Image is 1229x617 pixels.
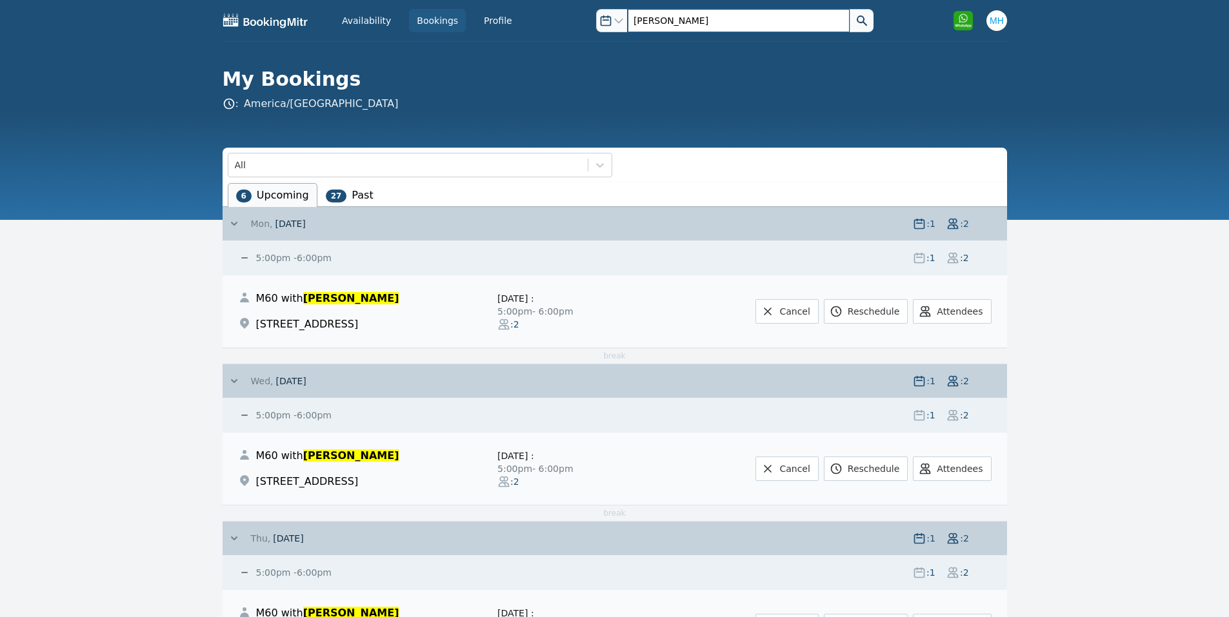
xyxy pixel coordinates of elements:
[223,68,997,91] h1: My Bookings
[510,318,521,331] span: : 2
[244,97,399,110] a: America/[GEOGRAPHIC_DATA]
[256,449,303,462] span: M60 with
[223,96,399,112] span: :
[254,410,332,420] small: - 6:00pm
[317,183,382,207] li: Past
[228,375,1007,387] button: Wed, [DATE] :1:2
[254,253,332,263] small: - 6:00pm
[223,505,1007,521] div: break
[228,532,1007,545] button: Thu, [DATE] :1:2
[824,299,908,324] a: Reschedule
[497,305,623,318] div: 5:00pm - 6:00pm
[755,299,818,324] a: Cancel
[303,292,399,304] span: [PERSON_NAME]
[235,159,246,171] div: All
[959,251,970,264] span: : 2
[926,566,936,579] span: : 1
[275,376,306,386] span: [DATE]
[497,293,528,304] span: [DATE]
[228,217,1007,230] button: Mon, [DATE] :1:2
[926,409,936,422] span: : 1
[326,190,347,202] span: 27
[238,251,1007,264] button: 5:00pm -6:00pm :1:2
[497,462,623,475] div: 5:00pm - 6:00pm
[236,190,252,202] span: 6
[926,375,936,387] span: : 1
[409,9,466,32] a: Bookings
[497,292,623,305] div: :
[238,409,1007,422] button: 5:00pm -6:00pm :1:2
[959,217,970,230] span: : 2
[275,219,305,229] span: [DATE]
[238,566,1007,579] button: 5:00pm -6:00pm :1:2
[510,475,521,488] span: : 2
[256,253,291,263] span: 5:00pm
[953,10,974,31] img: Click to open WhatsApp
[256,475,359,487] span: [STREET_ADDRESS]
[497,449,623,462] div: :
[228,183,317,207] li: Upcoming
[497,451,528,461] span: [DATE]
[273,533,303,544] span: [DATE]
[926,251,936,264] span: : 1
[926,532,936,545] span: : 1
[251,219,273,229] span: Mon,
[223,348,1007,364] div: break
[628,9,850,32] input: Search booking
[913,456,991,481] button: Attendees
[251,533,271,544] span: Thu,
[913,299,991,324] button: Attendees
[476,9,520,32] a: Profile
[256,410,291,420] span: 5:00pm
[959,532,970,545] span: : 2
[959,409,970,422] span: : 2
[824,456,908,481] a: Reschedule
[959,566,970,579] span: : 2
[303,449,399,462] span: [PERSON_NAME]
[254,567,332,578] small: - 6:00pm
[959,375,970,387] span: : 2
[755,456,818,481] a: Cancel
[256,318,359,330] span: [STREET_ADDRESS]
[223,13,309,28] img: BookingMitr
[256,292,303,304] span: M60 with
[926,217,936,230] span: : 1
[334,9,399,32] a: Availability
[256,567,291,578] span: 5:00pm
[251,376,274,386] span: Wed,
